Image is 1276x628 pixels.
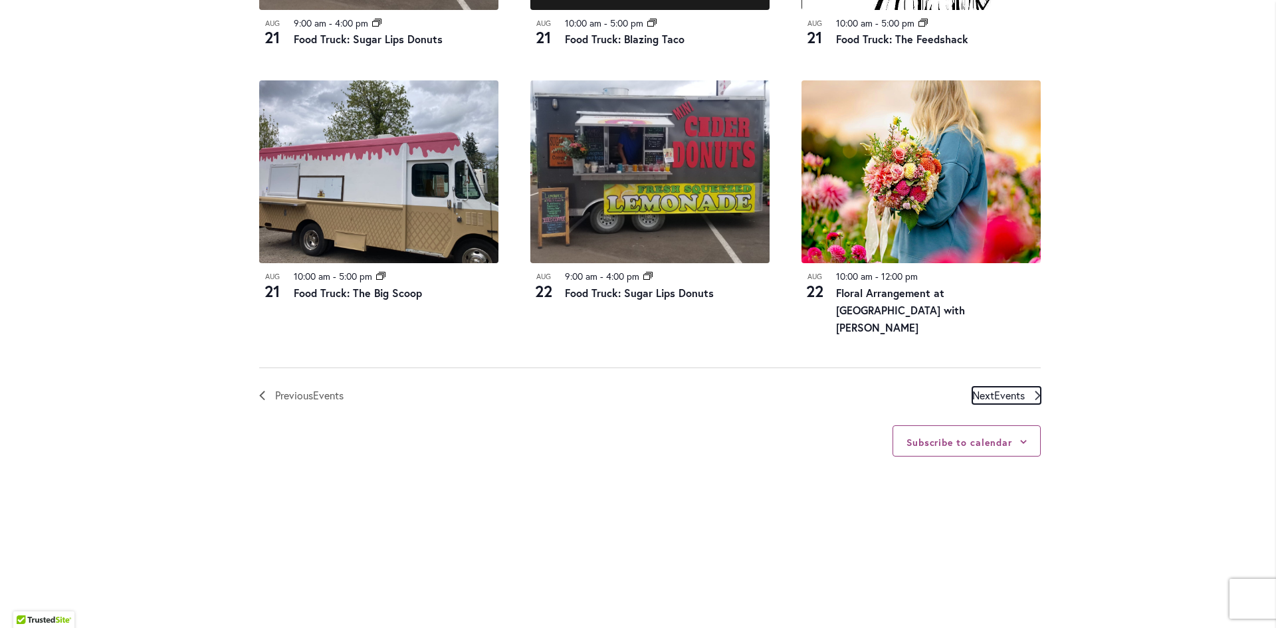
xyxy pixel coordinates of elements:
[801,280,828,302] span: 22
[259,387,344,404] a: Previous Events
[275,387,344,404] span: Previous
[565,270,597,282] time: 9:00 am
[875,270,879,282] span: -
[530,271,557,282] span: Aug
[604,17,607,29] span: -
[530,280,557,302] span: 22
[530,18,557,29] span: Aug
[294,270,330,282] time: 10:00 am
[836,17,873,29] time: 10:00 am
[530,80,770,263] img: Food Truck: Sugar Lips Apple Cider Donuts
[565,32,685,46] a: Food Truck: Blazing Taco
[565,286,714,300] a: Food Truck: Sugar Lips Donuts
[530,26,557,49] span: 21
[881,270,918,282] time: 12:00 pm
[801,26,828,49] span: 21
[335,17,368,29] time: 4:00 pm
[294,32,443,46] a: Food Truck: Sugar Lips Donuts
[313,388,344,402] span: Events
[836,286,965,334] a: Floral Arrangement at [GEOGRAPHIC_DATA] with [PERSON_NAME]
[259,280,286,302] span: 21
[801,18,828,29] span: Aug
[259,80,498,263] img: Food Truck: The Big Scoop
[294,17,326,29] time: 9:00 am
[972,387,1041,404] a: Next Events
[994,388,1025,402] span: Events
[259,18,286,29] span: Aug
[294,286,422,300] a: Food Truck: The Big Scoop
[339,270,372,282] time: 5:00 pm
[610,17,643,29] time: 5:00 pm
[836,32,968,46] a: Food Truck: The Feedshack
[10,581,47,618] iframe: Launch Accessibility Center
[329,17,332,29] span: -
[600,270,603,282] span: -
[875,17,879,29] span: -
[881,17,914,29] time: 5:00 pm
[836,270,873,282] time: 10:00 am
[972,387,1025,404] span: Next
[333,270,336,282] span: -
[801,80,1041,263] img: 8d3a645049150f2348711eb225d4dedd
[259,271,286,282] span: Aug
[906,436,1012,449] button: Subscribe to calendar
[259,26,286,49] span: 21
[606,270,639,282] time: 4:00 pm
[565,17,601,29] time: 10:00 am
[801,271,828,282] span: Aug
